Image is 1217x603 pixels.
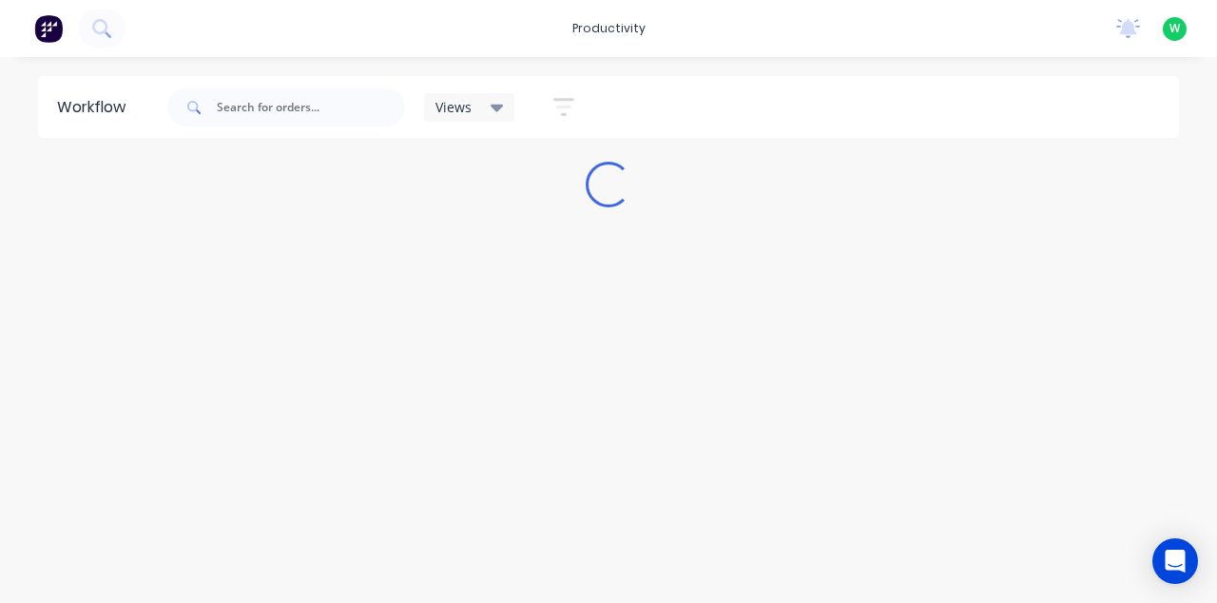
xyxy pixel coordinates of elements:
[57,96,135,119] div: Workflow
[1152,538,1198,584] div: Open Intercom Messenger
[1169,20,1180,37] span: W
[217,88,405,126] input: Search for orders...
[563,14,655,43] div: productivity
[435,97,472,117] span: Views
[34,14,63,43] img: Factory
